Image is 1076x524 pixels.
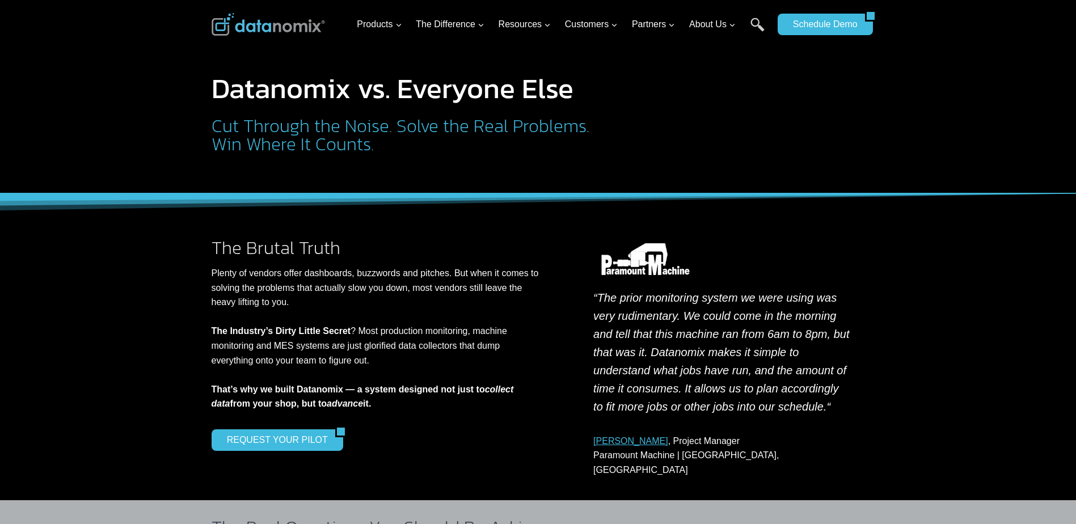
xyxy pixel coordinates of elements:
h2: Cut Through the Noise. Solve the Real Problems. Win Where It Counts. [212,117,594,153]
a: Search [750,18,765,43]
a: REQUEST YOUR PILOT [212,429,335,451]
strong: That’s why we built Datanomix — a system designed not just to from your shop, but to it. [212,384,514,409]
span: Partners [632,17,675,32]
a: [PERSON_NAME] [593,436,668,446]
span: Customers [565,17,618,32]
h1: Datanomix vs. Everyone Else [212,74,594,103]
p: , Project Manager Paramount Machine | [GEOGRAPHIC_DATA], [GEOGRAPHIC_DATA] [593,434,851,477]
h2: The Brutal Truth [212,239,544,257]
a: Schedule Demo [778,14,865,35]
em: advance [327,399,363,408]
span: Resources [499,17,551,32]
p: Plenty of vendors offer dashboards, buzzwords and pitches. But when it comes to solving the probl... [212,266,544,411]
nav: Primary Navigation [352,6,772,43]
span: Products [357,17,402,32]
span: The Difference [416,17,484,32]
strong: The Industry’s Dirty Little Secret [212,326,351,336]
span: About Us [689,17,736,32]
em: “The prior monitoring system we were using was very rudimentary. We could come in the morning and... [593,291,849,413]
img: Datanomix [212,13,325,36]
img: Datanomix Customer - Paramount Machine [593,243,698,275]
